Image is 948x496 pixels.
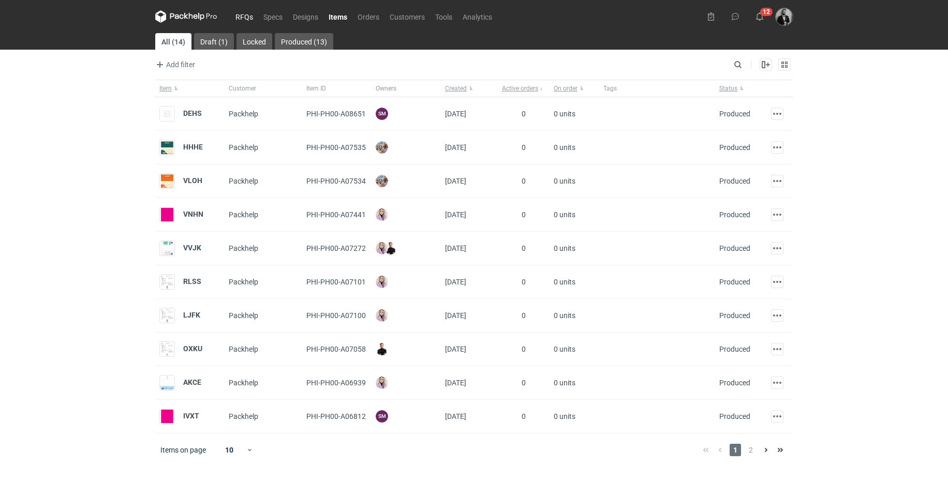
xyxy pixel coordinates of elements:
span: Packhelp [229,177,258,185]
span: Active orders [502,84,538,93]
a: DEHS [183,109,202,117]
img: Dragan Čivčić [776,8,793,25]
svg: Packhelp Pro [155,10,217,23]
button: Actions [771,175,783,187]
span: 0 [522,412,526,420]
div: 0 units [550,265,599,299]
div: [DATE] [441,97,498,131]
a: Designs [288,10,323,23]
div: [DATE] [441,164,498,198]
span: PHI-PH00-A07535 [306,143,366,152]
a: Specs [258,10,288,23]
div: Produced [719,310,750,321]
div: [DATE] [441,366,498,400]
a: Items [323,10,352,23]
span: On order [554,84,577,93]
span: Packhelp [229,110,258,118]
span: 0 [522,278,526,286]
a: Produced (13) [275,33,333,50]
span: Add filter [154,58,195,71]
button: Actions [771,108,783,120]
span: PHI-PH00-A06939 [306,379,366,387]
a: Locked [236,33,272,50]
button: Actions [771,377,783,389]
a: HHHE [183,143,203,151]
span: 0 units [554,139,575,156]
span: 0 units [554,408,575,425]
div: 10 [213,443,246,457]
div: [DATE] [441,400,498,433]
strong: OXKU [183,344,202,353]
span: 0 units [554,374,575,391]
div: Produced [719,411,750,422]
img: Michał Palasek [376,141,388,154]
img: Michał Palasek [376,175,388,187]
span: 0 units [554,173,575,189]
button: 12 [751,8,768,25]
div: 0 units [550,400,599,433]
button: Created [441,80,498,97]
strong: IVXT [183,412,199,420]
span: 0 [522,110,526,118]
input: Search [732,58,765,71]
a: VLOH [183,176,202,185]
span: 0 units [554,274,575,290]
span: PHI-PH00-A07058 [306,345,366,353]
div: [DATE] [441,198,498,232]
button: Actions [771,410,783,423]
span: Packhelp [229,143,258,152]
span: 0 units [554,206,575,223]
div: [DATE] [441,299,498,333]
div: 0 units [550,97,599,131]
span: Items on page [160,445,206,455]
a: AKCE [183,378,201,386]
span: Tags [603,84,617,93]
img: Klaudia Wiśniewska [376,276,388,288]
div: 0 units [550,366,599,400]
span: 0 [522,345,526,353]
span: PHI-PH00-A07441 [306,211,366,219]
button: Actions [771,141,783,154]
div: [DATE] [441,333,498,366]
button: Item [155,80,225,97]
span: 0 units [554,341,575,357]
div: Produced [719,109,750,119]
span: 0 units [554,106,575,122]
div: [DATE] [441,131,498,164]
span: Packhelp [229,244,258,252]
div: Produced [719,277,750,287]
a: Draft (1) [194,33,234,50]
div: Produced [719,378,750,388]
div: 0 units [550,299,599,333]
a: VNHN [183,210,203,218]
span: Customer [229,84,256,93]
span: 0 [522,177,526,185]
a: LJFK [183,311,200,319]
span: 0 units [554,307,575,324]
span: Packhelp [229,345,258,353]
div: Produced [719,176,750,186]
span: Packhelp [229,311,258,320]
span: Packhelp [229,379,258,387]
span: Status [719,84,737,93]
span: 0 [522,379,526,387]
button: Status [715,80,767,97]
img: Klaudia Wiśniewska [376,309,388,322]
span: Packhelp [229,278,258,286]
div: Produced [719,142,750,153]
span: 2 [745,444,757,456]
button: On order [550,80,599,97]
a: VVJK [183,244,201,252]
div: Produced [719,209,750,220]
span: Packhelp [229,211,258,219]
span: Item ID [306,84,326,93]
div: [DATE] [441,232,498,265]
figcaption: SM [376,108,388,120]
img: Klaudia Wiśniewska [376,242,388,254]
